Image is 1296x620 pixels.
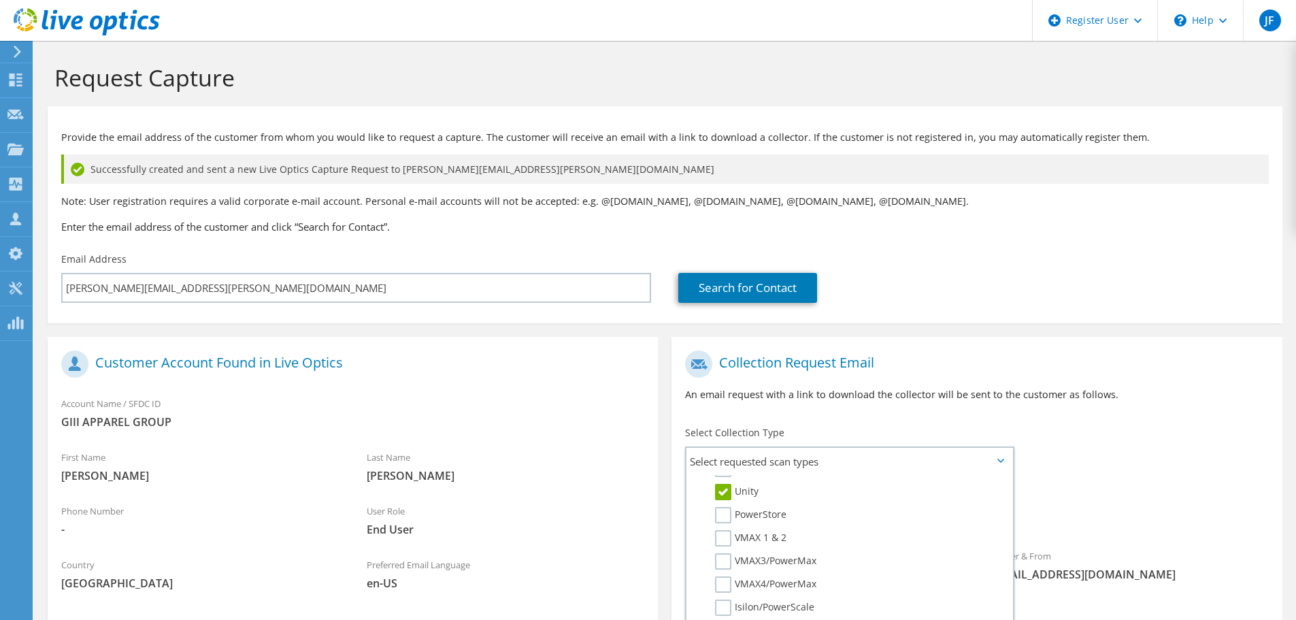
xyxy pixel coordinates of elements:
[61,130,1269,145] p: Provide the email address of the customer from whom you would like to request a capture. The cust...
[685,350,1261,378] h1: Collection Request Email
[61,414,644,429] span: GIII APPAREL GROUP
[48,551,353,598] div: Country
[61,350,637,378] h1: Customer Account Found in Live Optics
[685,426,784,440] label: Select Collection Type
[90,162,714,177] span: Successfully created and sent a new Live Optics Capture Request to [PERSON_NAME][EMAIL_ADDRESS][P...
[54,63,1269,92] h1: Request Capture
[678,273,817,303] a: Search for Contact
[61,194,1269,209] p: Note: User registration requires a valid corporate e-mail account. Personal e-mail accounts will ...
[1259,10,1281,31] span: JF
[671,542,977,604] div: To
[977,542,1282,589] div: Sender & From
[353,443,659,490] div: Last Name
[715,600,814,616] label: Isilon/PowerScale
[48,443,353,490] div: First Name
[61,522,339,537] span: -
[1174,14,1186,27] svg: \n
[991,567,1269,582] span: [EMAIL_ADDRESS][DOMAIN_NAME]
[61,576,339,591] span: [GEOGRAPHIC_DATA]
[715,553,816,570] label: VMAX3/PowerMax
[686,448,1012,475] span: Select requested scan types
[715,507,786,523] label: PowerStore
[367,522,645,537] span: End User
[353,551,659,598] div: Preferred Email Language
[61,252,127,266] label: Email Address
[685,387,1268,402] p: An email request with a link to download the collector will be sent to the customer as follows.
[367,468,645,483] span: [PERSON_NAME]
[61,468,339,483] span: [PERSON_NAME]
[367,576,645,591] span: en-US
[715,484,759,500] label: Unity
[671,480,1282,535] div: Requested Collections
[48,497,353,544] div: Phone Number
[715,576,816,593] label: VMAX4/PowerMax
[715,530,786,546] label: VMAX 1 & 2
[61,219,1269,234] h3: Enter the email address of the customer and click “Search for Contact”.
[353,497,659,544] div: User Role
[48,389,658,436] div: Account Name / SFDC ID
